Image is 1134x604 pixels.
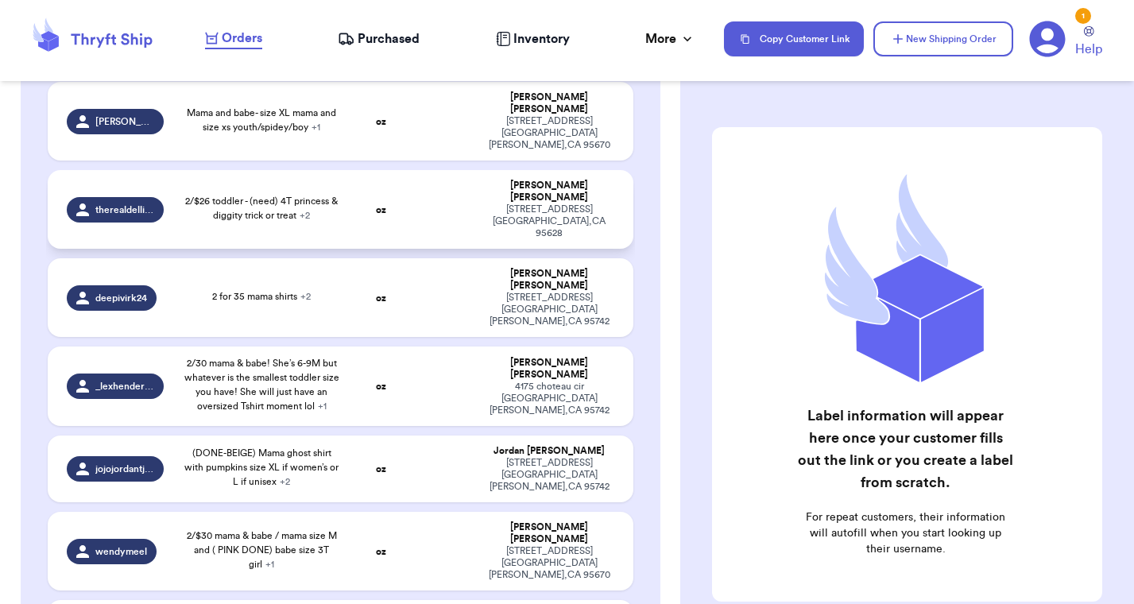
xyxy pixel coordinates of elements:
[376,547,386,556] strong: oz
[205,29,262,49] a: Orders
[376,464,386,474] strong: oz
[95,545,147,558] span: wendymeel
[485,357,613,381] div: [PERSON_NAME] [PERSON_NAME]
[485,180,613,203] div: [PERSON_NAME] [PERSON_NAME]
[1075,40,1102,59] span: Help
[212,292,311,301] span: 2 for 35 mama shirts
[95,463,154,475] span: jojojordantjones
[797,509,1014,557] p: For repeat customers, their information will autofill when you start looking up their username.
[95,203,154,216] span: therealdelliejelly
[358,29,420,48] span: Purchased
[187,531,337,569] span: 2/$30 mama & babe / mama size M and ( PINK DONE) babe size 3T girl
[485,203,613,239] div: [STREET_ADDRESS] [GEOGRAPHIC_DATA] , CA 95628
[485,115,613,151] div: [STREET_ADDRESS] [GEOGRAPHIC_DATA][PERSON_NAME] , CA 95670
[645,29,695,48] div: More
[797,405,1014,494] h2: Label information will appear here once your customer fills out the link or you create a label fr...
[376,293,386,303] strong: oz
[95,115,154,128] span: [PERSON_NAME]
[222,29,262,48] span: Orders
[485,457,613,493] div: [STREET_ADDRESS] [GEOGRAPHIC_DATA][PERSON_NAME] , CA 95742
[485,521,613,545] div: [PERSON_NAME] [PERSON_NAME]
[485,545,613,581] div: [STREET_ADDRESS] [GEOGRAPHIC_DATA][PERSON_NAME] , CA 95670
[338,29,420,48] a: Purchased
[724,21,864,56] button: Copy Customer Link
[184,448,339,486] span: (DONE-BEIGE) Mama ghost shirt with pumpkins size XL if women’s or L if unisex
[376,205,386,215] strong: oz
[280,477,290,486] span: + 2
[187,108,336,132] span: Mama and babe- size XL mama and size xs youth/spidey/boy
[300,211,310,220] span: + 2
[376,117,386,126] strong: oz
[265,559,274,569] span: + 1
[1029,21,1066,57] a: 1
[485,268,613,292] div: [PERSON_NAME] [PERSON_NAME]
[300,292,311,301] span: + 2
[485,91,613,115] div: [PERSON_NAME] [PERSON_NAME]
[1075,26,1102,59] a: Help
[185,196,338,220] span: 2/$26 toddler - (need) 4T princess & diggity trick or treat
[873,21,1013,56] button: New Shipping Order
[513,29,570,48] span: Inventory
[312,122,320,132] span: + 1
[1075,8,1091,24] div: 1
[485,381,613,416] div: 4175 choteau cir [GEOGRAPHIC_DATA][PERSON_NAME] , CA 95742
[496,29,570,48] a: Inventory
[485,445,613,457] div: Jordan [PERSON_NAME]
[184,358,339,411] span: 2/30 mama & babe! She’s 6-9M but whatever is the smallest toddler size you have! She will just ha...
[485,292,613,327] div: [STREET_ADDRESS] [GEOGRAPHIC_DATA][PERSON_NAME] , CA 95742
[95,380,154,393] span: _lexhenderson
[95,292,147,304] span: deepivirk24
[318,401,327,411] span: + 1
[376,381,386,391] strong: oz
